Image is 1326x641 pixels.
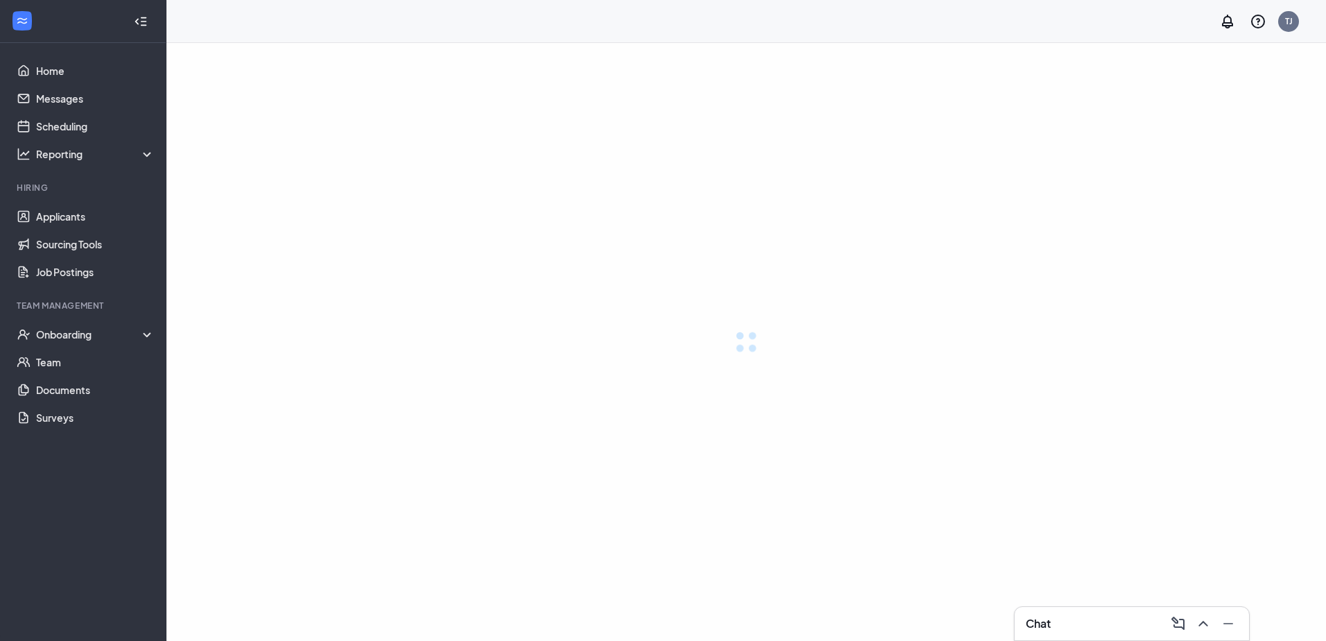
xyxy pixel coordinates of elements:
[36,327,155,341] div: Onboarding
[36,57,155,85] a: Home
[1170,615,1187,632] svg: ComposeMessage
[15,14,29,28] svg: WorkstreamLogo
[36,230,155,258] a: Sourcing Tools
[17,182,152,194] div: Hiring
[36,258,155,286] a: Job Postings
[17,327,31,341] svg: UserCheck
[36,376,155,404] a: Documents
[1220,615,1237,632] svg: Minimize
[1191,613,1213,635] button: ChevronUp
[1195,615,1212,632] svg: ChevronUp
[134,15,148,28] svg: Collapse
[36,203,155,230] a: Applicants
[36,348,155,376] a: Team
[1216,613,1238,635] button: Minimize
[1166,613,1188,635] button: ComposeMessage
[36,85,155,112] a: Messages
[36,404,155,431] a: Surveys
[1285,15,1293,27] div: TJ
[36,147,155,161] div: Reporting
[1026,616,1051,631] h3: Chat
[1219,13,1236,30] svg: Notifications
[36,112,155,140] a: Scheduling
[17,147,31,161] svg: Analysis
[1250,13,1266,30] svg: QuestionInfo
[17,300,152,311] div: Team Management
